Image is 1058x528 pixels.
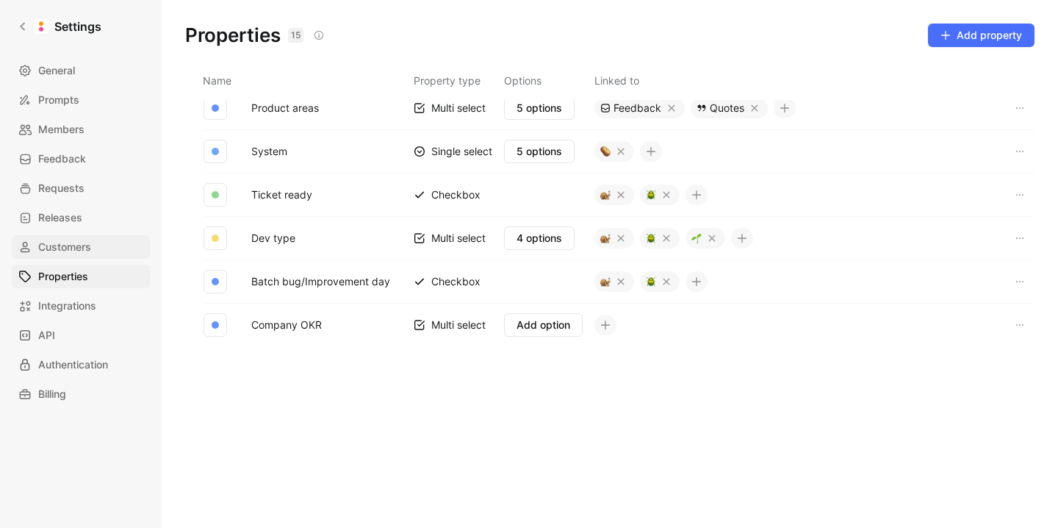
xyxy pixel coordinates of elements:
[203,65,414,100] th: Name
[38,238,91,256] span: Customers
[38,327,55,344] span: API
[38,297,96,315] span: Integrations
[12,235,150,259] a: Customers
[600,146,611,157] img: 🥔
[38,209,82,226] span: Releases
[38,179,84,197] span: Requests
[646,190,656,200] img: 🪲
[517,99,562,117] span: 5 options
[12,294,150,318] a: Integrations
[245,315,328,335] button: Company OKR
[38,91,79,109] span: Prompts
[691,233,702,243] img: 🌱
[517,143,562,160] span: 5 options
[504,140,575,163] button: 5 options
[54,18,101,35] h1: Settings
[600,233,611,243] img: 🐌
[12,382,150,406] a: Billing
[517,316,570,334] span: Add option
[504,313,583,337] button: Add option
[12,265,150,288] a: Properties
[600,190,611,200] img: 🐌
[12,118,150,141] a: Members
[594,65,1011,100] th: Linked to
[504,226,575,250] button: 4 options
[12,59,150,82] a: General
[414,144,492,159] div: Single select
[691,98,768,118] div: Quotes
[414,101,486,115] div: Multi select
[600,277,611,287] img: 🐌
[504,65,594,100] th: Options
[12,147,150,171] a: Feedback
[414,274,481,289] div: Checkbox
[245,99,325,118] button: Product areas
[928,24,1034,47] button: Add property
[12,324,150,347] a: API
[414,231,486,246] div: Multi select
[245,272,396,291] button: Batch bug/Improvement day
[940,26,1022,44] span: Add property
[38,268,88,285] span: Properties
[38,385,66,403] span: Billing
[245,142,293,161] button: System
[414,188,481,202] div: Checkbox
[517,229,562,247] span: 4 options
[12,176,150,200] a: Requests
[38,150,86,168] span: Feedback
[12,353,150,377] a: Authentication
[185,26,327,44] h1: Properties
[414,318,486,332] div: Multi select
[12,206,150,229] a: Releases
[245,229,301,248] button: Dev type
[12,12,107,41] a: Settings
[646,277,656,287] img: 🪲
[38,356,108,374] span: Authentication
[594,98,685,118] div: Feedback
[288,28,303,43] div: 15
[38,62,75,79] span: General
[12,88,150,112] a: Prompts
[504,96,575,120] button: 5 options
[245,185,318,204] button: Ticket ready
[646,233,656,243] img: 🪲
[38,121,84,138] span: Members
[414,65,504,100] th: Property type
